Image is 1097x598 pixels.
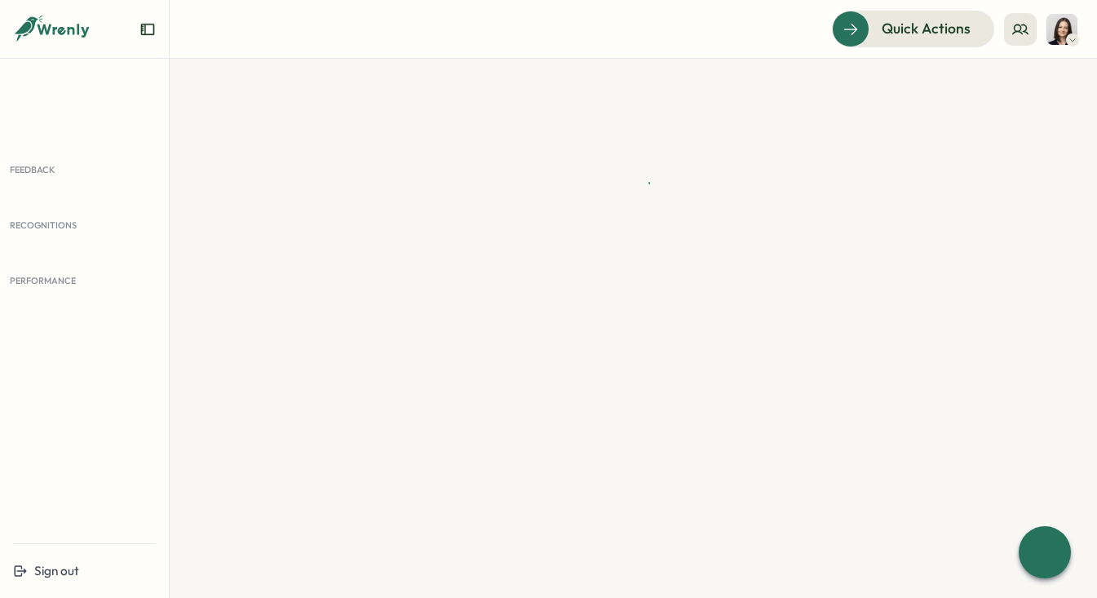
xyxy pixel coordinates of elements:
span: Quick Actions [882,18,971,39]
button: Quick Actions [832,11,994,47]
span: Sign out [34,563,79,578]
img: Elisabetta Casagrande [1046,14,1077,45]
button: Expand sidebar [139,21,156,38]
